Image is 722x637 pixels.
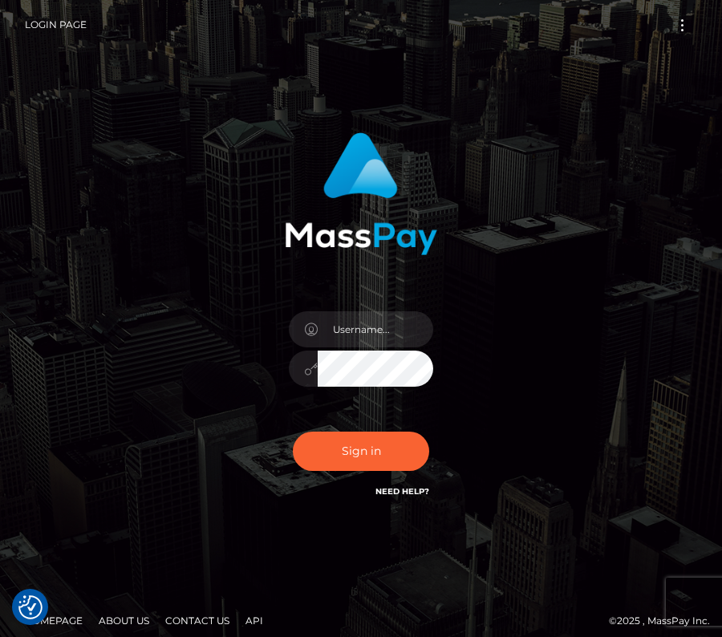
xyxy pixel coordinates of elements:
[25,8,87,42] a: Login Page
[293,432,429,471] button: Sign in
[318,311,433,347] input: Username...
[239,608,270,633] a: API
[18,608,89,633] a: Homepage
[12,612,710,630] div: © 2025 , MassPay Inc.
[18,595,43,619] button: Consent Preferences
[285,132,437,255] img: MassPay Login
[159,608,236,633] a: Contact Us
[92,608,156,633] a: About Us
[375,486,429,497] a: Need Help?
[18,595,43,619] img: Revisit consent button
[667,14,697,36] button: Toggle navigation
